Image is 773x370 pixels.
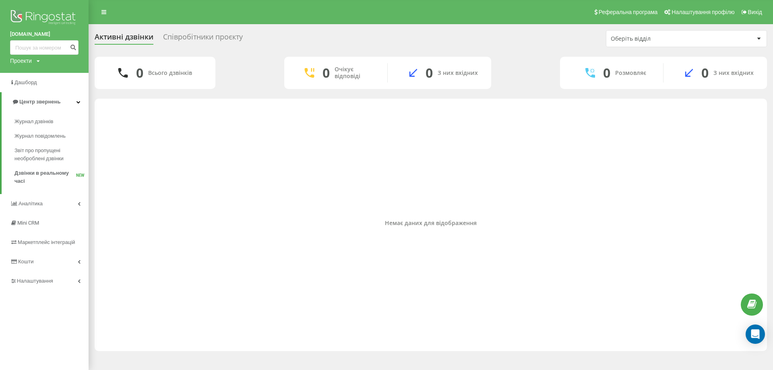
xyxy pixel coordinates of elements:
[615,70,646,76] div: Розмовляє
[322,65,330,81] div: 0
[17,220,39,226] span: Mini CRM
[746,325,765,344] div: Open Intercom Messenger
[19,99,60,105] span: Центр звернень
[10,8,79,28] img: Ringostat logo
[426,65,433,81] div: 0
[14,79,37,85] span: Дашборд
[672,9,734,15] span: Налаштування профілю
[14,114,89,129] a: Журнал дзвінків
[611,35,707,42] div: Оберіть відділ
[14,143,89,166] a: Звіт про пропущені необроблені дзвінки
[95,33,153,45] div: Активні дзвінки
[14,169,76,185] span: Дзвінки в реальному часі
[599,9,658,15] span: Реферальна програма
[163,33,243,45] div: Співробітники проєкту
[2,92,89,112] a: Центр звернень
[603,65,610,81] div: 0
[136,65,143,81] div: 0
[14,147,85,163] span: Звіт про пропущені необроблені дзвінки
[748,9,762,15] span: Вихід
[701,65,709,81] div: 0
[17,278,53,284] span: Налаштування
[10,57,32,65] div: Проекти
[438,70,478,76] div: З них вхідних
[18,258,33,265] span: Кошти
[14,129,89,143] a: Журнал повідомлень
[14,118,53,126] span: Журнал дзвінків
[10,40,79,55] input: Пошук за номером
[713,70,754,76] div: З них вхідних
[19,201,43,207] span: Аналiтика
[148,70,192,76] div: Всього дзвінків
[101,219,761,226] div: Немає даних для відображення
[14,166,89,188] a: Дзвінки в реальному часіNEW
[18,239,75,245] span: Маркетплейс інтеграцій
[335,66,375,80] div: Очікує відповіді
[10,30,79,38] a: [DOMAIN_NAME]
[14,132,66,140] span: Журнал повідомлень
